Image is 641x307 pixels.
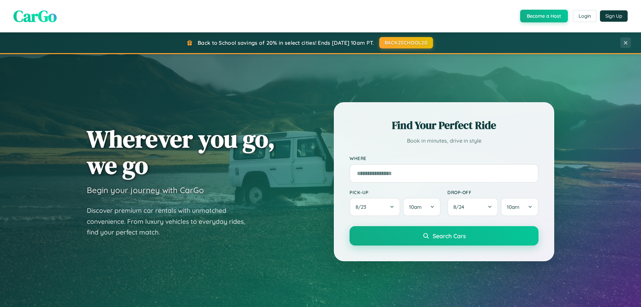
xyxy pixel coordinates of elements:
button: BACK2SCHOOL20 [379,37,433,48]
span: 8 / 23 [356,204,370,210]
label: Drop-off [447,189,539,195]
button: Login [573,10,597,22]
button: 8/23 [350,198,400,216]
button: Sign Up [600,10,628,22]
span: 8 / 24 [453,204,467,210]
h3: Begin your journey with CarGo [87,185,204,195]
button: Search Cars [350,226,539,246]
p: Discover premium car rentals with unmatched convenience. From luxury vehicles to everyday rides, ... [87,205,254,238]
label: Pick-up [350,189,441,195]
h2: Find Your Perfect Ride [350,118,539,133]
button: 8/24 [447,198,498,216]
button: Become a Host [520,10,568,22]
span: Back to School savings of 20% in select cities! Ends [DATE] 10am PT. [198,39,374,46]
span: Search Cars [433,232,466,240]
h1: Wherever you go, we go [87,126,275,178]
span: 10am [409,204,422,210]
span: 10am [507,204,519,210]
label: Where [350,156,539,161]
button: 10am [403,198,441,216]
button: 10am [501,198,539,216]
p: Book in minutes, drive in style [350,136,539,146]
span: CarGo [13,5,57,27]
